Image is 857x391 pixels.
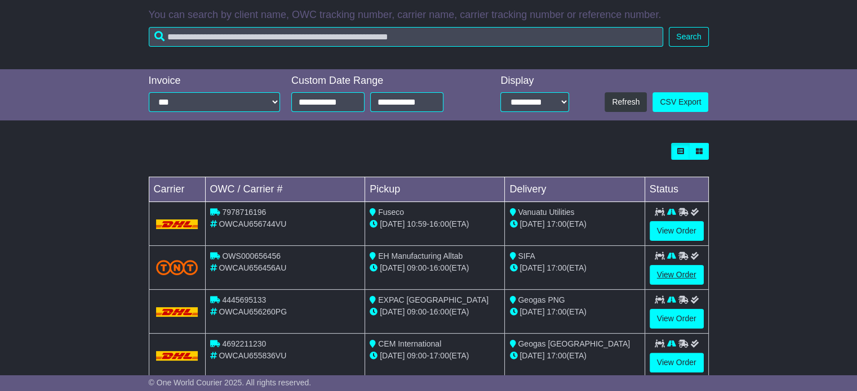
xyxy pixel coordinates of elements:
span: [DATE] [380,351,405,360]
span: [DATE] [519,219,544,228]
div: - (ETA) [370,218,500,230]
a: View Order [650,221,704,241]
span: 17:00 [547,351,566,360]
button: Search [669,27,708,47]
td: Pickup [365,177,505,202]
span: EXPAC [GEOGRAPHIC_DATA] [378,295,489,304]
button: Refresh [605,92,647,112]
div: Display [500,75,569,87]
div: (ETA) [509,306,640,318]
img: DHL.png [156,351,198,360]
span: © One World Courier 2025. All rights reserved. [149,378,312,387]
span: 16:00 [429,263,449,272]
span: 4445695133 [222,295,266,304]
span: 09:00 [407,263,427,272]
span: Geogas [GEOGRAPHIC_DATA] [518,339,630,348]
img: TNT_Domestic.png [156,260,198,275]
img: DHL.png [156,219,198,228]
span: EH Manufacturing Alltab [378,251,463,260]
p: You can search by client name, OWC tracking number, carrier name, carrier tracking number or refe... [149,9,709,21]
td: Status [645,177,708,202]
a: View Order [650,309,704,329]
span: Fuseco [378,208,404,217]
span: 10:59 [407,219,427,228]
div: - (ETA) [370,350,500,362]
span: 17:00 [547,219,566,228]
span: [DATE] [380,307,405,316]
span: [DATE] [519,263,544,272]
a: View Order [650,265,704,285]
span: 17:00 [547,307,566,316]
span: 17:00 [429,351,449,360]
img: DHL.png [156,307,198,316]
span: [DATE] [519,351,544,360]
span: OWS000656456 [222,251,281,260]
td: Delivery [505,177,645,202]
span: CEM International [378,339,441,348]
span: Geogas PNG [518,295,565,304]
span: 16:00 [429,307,449,316]
div: Invoice [149,75,281,87]
div: (ETA) [509,350,640,362]
td: Carrier [149,177,205,202]
span: 09:00 [407,351,427,360]
div: - (ETA) [370,306,500,318]
span: OWCAU656456AU [219,263,286,272]
div: (ETA) [509,218,640,230]
span: 09:00 [407,307,427,316]
a: CSV Export [652,92,708,112]
span: [DATE] [519,307,544,316]
span: 17:00 [547,263,566,272]
span: 16:00 [429,219,449,228]
span: 4692211230 [222,339,266,348]
td: OWC / Carrier # [205,177,365,202]
span: [DATE] [380,219,405,228]
span: Vanuatu Utilities [518,208,574,217]
span: [DATE] [380,263,405,272]
span: OWCAU655836VU [219,351,286,360]
div: Custom Date Range [291,75,470,87]
span: SIFA [518,251,535,260]
span: 7978716196 [222,208,266,217]
div: (ETA) [509,262,640,274]
span: OWCAU656260PG [219,307,287,316]
span: OWCAU656744VU [219,219,286,228]
a: View Order [650,353,704,372]
div: - (ETA) [370,262,500,274]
